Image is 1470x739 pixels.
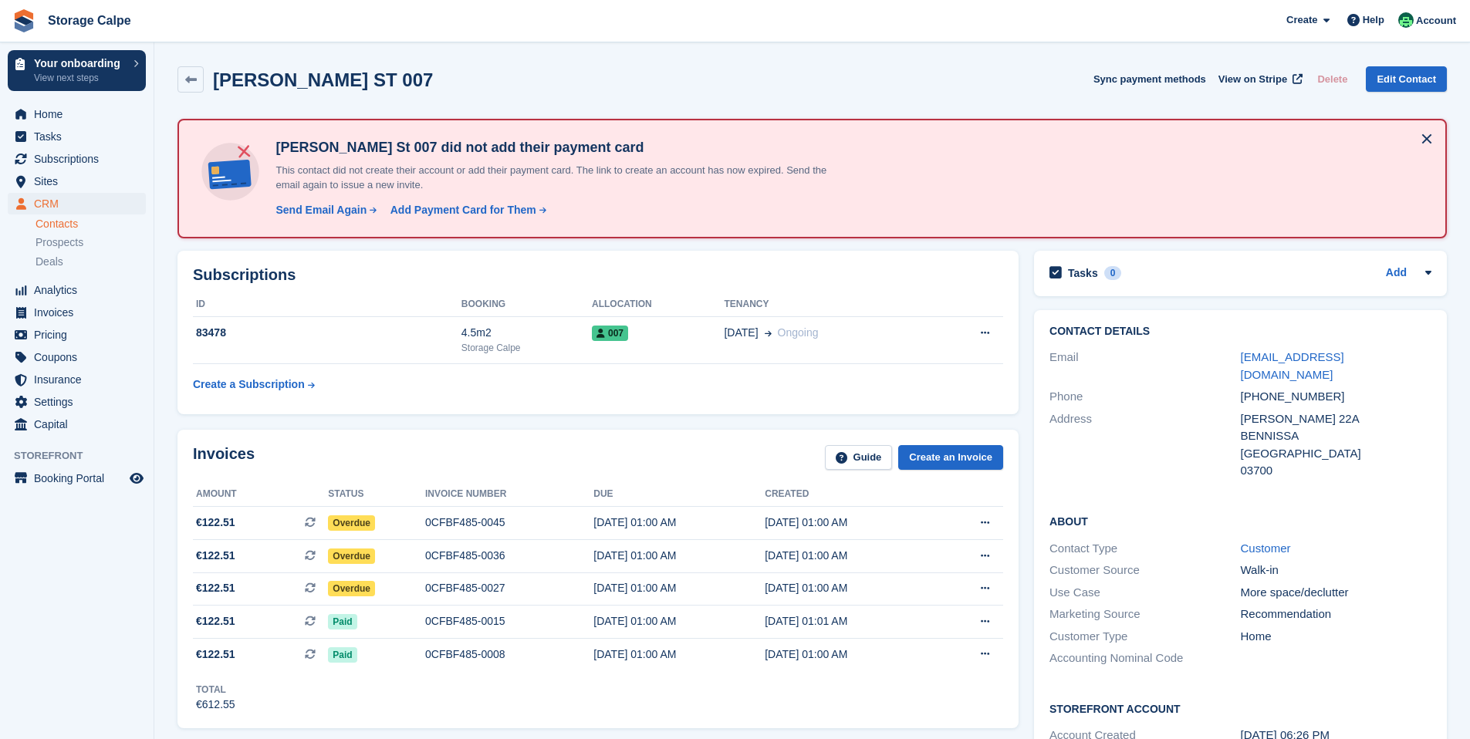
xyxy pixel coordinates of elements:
[213,69,433,90] h2: [PERSON_NAME] ST 007
[425,482,593,507] th: Invoice number
[193,376,305,393] div: Create a Subscription
[1311,66,1353,92] button: Delete
[593,548,765,564] div: [DATE] 01:00 AM
[1241,628,1431,646] div: Home
[1241,462,1431,480] div: 03700
[1049,540,1240,558] div: Contact Type
[765,646,936,663] div: [DATE] 01:00 AM
[34,126,127,147] span: Tasks
[1049,410,1240,480] div: Address
[196,515,235,531] span: €122.51
[8,50,146,91] a: Your onboarding View next steps
[461,341,592,355] div: Storage Calpe
[34,346,127,368] span: Coupons
[198,139,263,204] img: no-card-linked-e7822e413c904bf8b177c4d89f31251c4716f9871600ec3ca5bfc59e148c83f4.svg
[8,346,146,368] a: menu
[778,326,819,339] span: Ongoing
[1241,445,1431,463] div: [GEOGRAPHIC_DATA]
[34,413,127,435] span: Capital
[425,548,593,564] div: 0CFBF485-0036
[193,292,461,317] th: ID
[8,324,146,346] a: menu
[1104,266,1122,280] div: 0
[1049,349,1240,383] div: Email
[34,324,127,346] span: Pricing
[328,482,425,507] th: Status
[35,255,63,269] span: Deals
[35,217,146,231] a: Contacts
[593,613,765,629] div: [DATE] 01:00 AM
[34,193,127,214] span: CRM
[8,170,146,192] a: menu
[34,302,127,323] span: Invoices
[1212,66,1306,92] a: View on Stripe
[1241,350,1344,381] a: [EMAIL_ADDRESS][DOMAIN_NAME]
[196,683,235,697] div: Total
[1241,410,1431,428] div: [PERSON_NAME] 22A
[390,202,536,218] div: Add Payment Card for Them
[765,613,936,629] div: [DATE] 01:01 AM
[193,482,328,507] th: Amount
[328,647,357,663] span: Paid
[1241,606,1431,623] div: Recommendation
[1218,72,1287,87] span: View on Stripe
[593,515,765,531] div: [DATE] 01:00 AM
[275,202,367,218] div: Send Email Again
[1049,562,1240,579] div: Customer Source
[328,548,375,564] span: Overdue
[193,266,1003,284] h2: Subscriptions
[34,170,127,192] span: Sites
[34,148,127,170] span: Subscriptions
[592,326,628,341] span: 007
[12,9,35,32] img: stora-icon-8386f47178a22dfd0bd8f6a31ec36ba5ce8667c1dd55bd0f319d3a0aa187defe.svg
[425,646,593,663] div: 0CFBF485-0008
[1241,427,1431,445] div: BENNISSA
[269,139,848,157] h4: [PERSON_NAME] St 007 did not add their payment card
[1241,584,1431,602] div: More space/declutter
[328,515,375,531] span: Overdue
[34,369,127,390] span: Insurance
[384,202,548,218] a: Add Payment Card for Them
[593,580,765,596] div: [DATE] 01:00 AM
[593,482,765,507] th: Due
[1416,13,1456,29] span: Account
[328,581,375,596] span: Overdue
[193,370,315,399] a: Create a Subscription
[724,325,758,341] span: [DATE]
[1049,628,1240,646] div: Customer Type
[765,515,936,531] div: [DATE] 01:00 AM
[14,448,154,464] span: Storefront
[269,163,848,193] p: This contact did not create their account or add their payment card. The link to create an accoun...
[34,279,127,301] span: Analytics
[8,467,146,489] a: menu
[34,467,127,489] span: Booking Portal
[461,325,592,341] div: 4.5m2
[1049,584,1240,602] div: Use Case
[35,235,83,250] span: Prospects
[8,103,146,125] a: menu
[328,614,357,629] span: Paid
[8,413,146,435] a: menu
[196,613,235,629] span: €122.51
[1093,66,1206,92] button: Sync payment methods
[1049,650,1240,667] div: Accounting Nominal Code
[1366,66,1447,92] a: Edit Contact
[8,126,146,147] a: menu
[425,613,593,629] div: 0CFBF485-0015
[196,646,235,663] span: €122.51
[425,515,593,531] div: 0CFBF485-0045
[196,580,235,596] span: €122.51
[34,103,127,125] span: Home
[42,8,137,33] a: Storage Calpe
[35,235,146,251] a: Prospects
[593,646,765,663] div: [DATE] 01:00 AM
[34,391,127,413] span: Settings
[724,292,931,317] th: Tenancy
[765,548,936,564] div: [DATE] 01:00 AM
[35,254,146,270] a: Deals
[765,580,936,596] div: [DATE] 01:00 AM
[1363,12,1384,28] span: Help
[1049,700,1431,716] h2: Storefront Account
[1241,562,1431,579] div: Walk-in
[825,445,893,471] a: Guide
